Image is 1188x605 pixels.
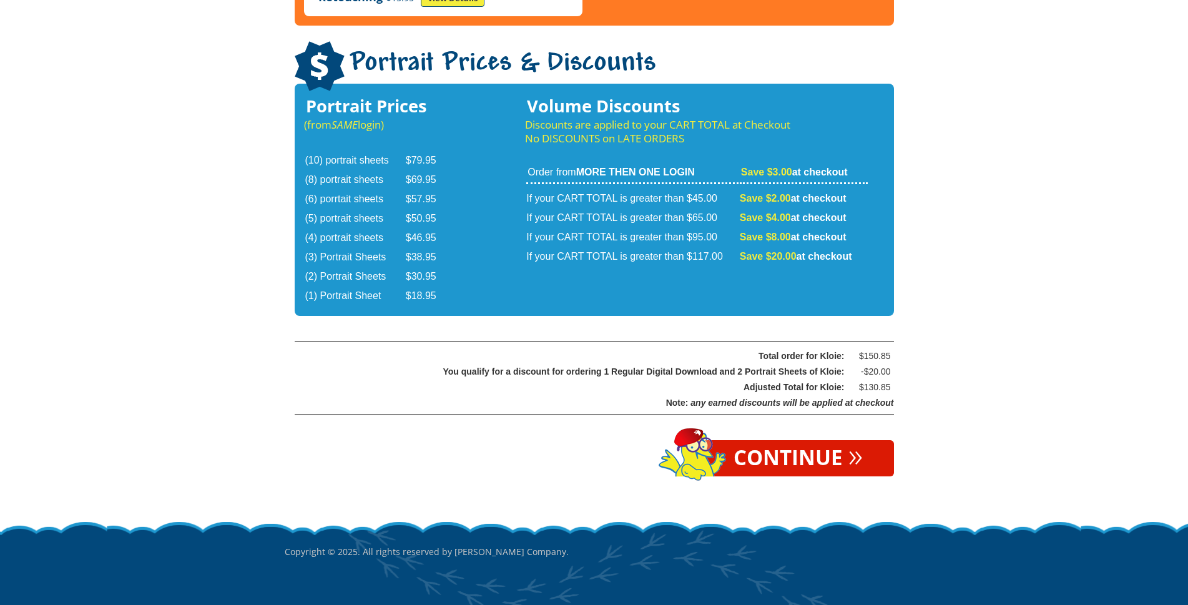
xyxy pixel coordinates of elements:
td: (8) portrait sheets [305,171,405,189]
a: Continue» [702,440,894,476]
td: $50.95 [406,210,452,228]
div: $150.85 [853,348,891,364]
strong: at checkout [740,251,852,262]
td: (1) Portrait Sheet [305,287,405,305]
span: Save $3.00 [741,167,792,177]
h3: Volume Discounts [525,99,868,113]
td: (2) Portrait Sheets [305,268,405,286]
td: $69.95 [406,171,452,189]
td: If your CART TOTAL is greater than $95.00 [526,229,739,247]
td: $46.95 [406,229,452,247]
h1: Portrait Prices & Discounts [295,41,894,93]
strong: at checkout [740,212,847,223]
td: $79.95 [406,152,452,170]
td: If your CART TOTAL is greater than $45.00 [526,185,739,208]
strong: MORE THEN ONE LOGIN [576,167,695,177]
div: -$20.00 [853,364,891,380]
td: (6) porrtait sheets [305,190,405,209]
span: Note: [666,398,689,408]
td: Order from [526,165,739,184]
td: $38.95 [406,248,452,267]
div: $130.85 [853,380,891,395]
h3: Portrait Prices [304,99,453,113]
strong: at checkout [741,167,848,177]
td: $18.95 [406,287,452,305]
strong: at checkout [740,193,847,204]
p: Copyright © 2025. All rights reserved by [PERSON_NAME] Company. [285,520,904,584]
span: Save $20.00 [740,251,797,262]
span: Save $8.00 [740,232,791,242]
td: $57.95 [406,190,452,209]
td: $30.95 [406,268,452,286]
p: (from login) [304,118,453,132]
span: any earned discounts will be applied at checkout [690,398,893,408]
div: You qualify for a discount for ordering 1 Regular Digital Download and 2 Portrait Sheets of Kloie: [326,364,845,380]
span: Save $2.00 [740,193,791,204]
td: (3) Portrait Sheets [305,248,405,267]
div: Adjusted Total for Kloie: [326,380,845,395]
p: Discounts are applied to your CART TOTAL at Checkout No DISCOUNTS on LATE ORDERS [525,118,868,145]
td: (4) portrait sheets [305,229,405,247]
span: » [848,448,863,461]
em: SAME [331,117,358,132]
td: If your CART TOTAL is greater than $65.00 [526,209,739,227]
strong: at checkout [740,232,847,242]
td: (5) portrait sheets [305,210,405,228]
div: Total order for Kloie: [326,348,845,364]
td: (10) portrait sheets [305,152,405,170]
td: If your CART TOTAL is greater than $117.00 [526,248,739,266]
span: Save $4.00 [740,212,791,223]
